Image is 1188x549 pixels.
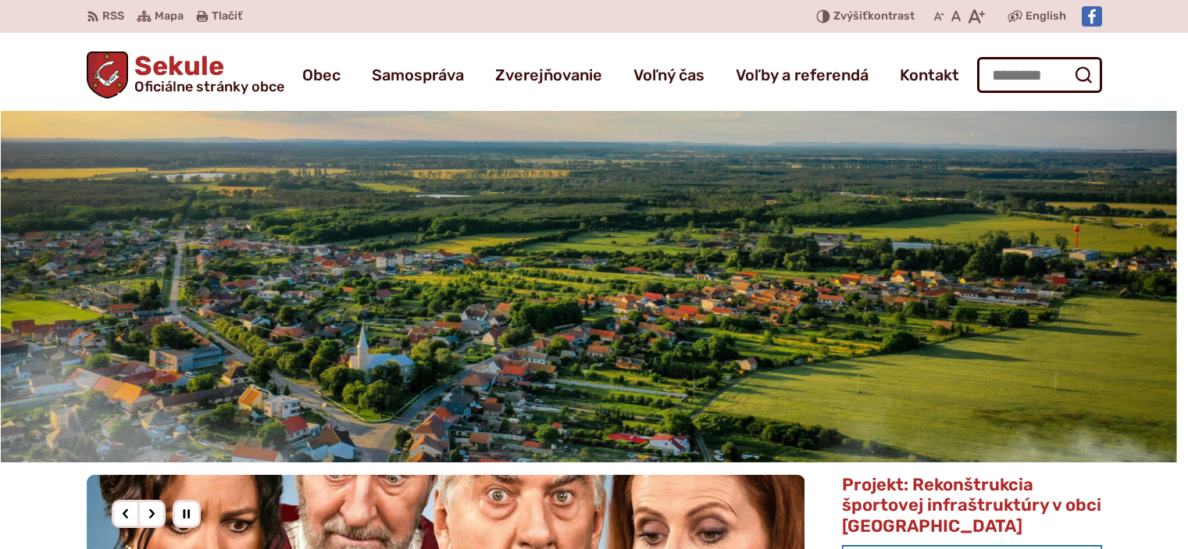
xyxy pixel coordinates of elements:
img: Prejsť na domovskú stránku [87,52,129,98]
span: Projekt: Rekonštrukcia športovej infraštruktúry v obci [GEOGRAPHIC_DATA] [842,474,1101,537]
span: Oficiálne stránky obce [134,80,284,94]
h1: Sekule [128,53,284,94]
div: Predošlý slajd [112,500,140,528]
a: Voľby a referendá [736,53,869,97]
img: Prejsť na Facebook stránku [1082,6,1102,27]
div: Pozastaviť pohyb slajdera [173,500,201,528]
a: Logo Sekule, prejsť na domovskú stránku. [87,52,285,98]
span: kontrast [833,10,915,23]
a: Obec [302,53,341,97]
a: Zverejňovanie [495,53,602,97]
span: Mapa [155,7,184,26]
a: Samospráva [372,53,464,97]
span: RSS [102,7,124,26]
div: Nasledujúci slajd [137,500,166,528]
a: Voľný čas [633,53,705,97]
span: English [1026,7,1066,26]
a: English [1022,7,1069,26]
span: Tlačiť [212,10,242,23]
a: Kontakt [900,53,959,97]
span: Zvýšiť [833,9,868,23]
